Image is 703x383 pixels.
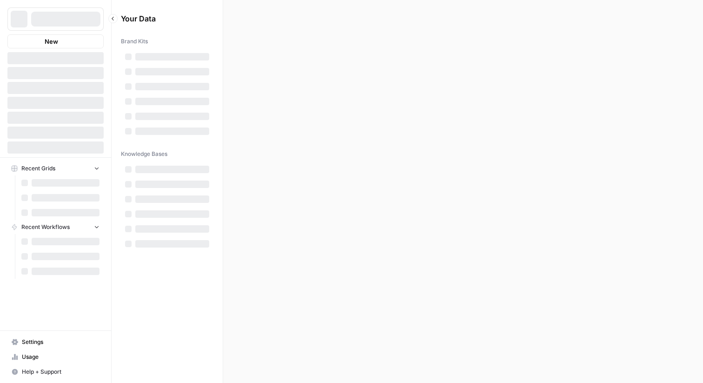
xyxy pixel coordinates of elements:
[7,220,104,234] button: Recent Workflows
[21,164,55,173] span: Recent Grids
[7,34,104,48] button: New
[7,335,104,349] a: Settings
[121,150,167,158] span: Knowledge Bases
[121,13,202,24] span: Your Data
[7,161,104,175] button: Recent Grids
[22,353,99,361] span: Usage
[7,349,104,364] a: Usage
[121,37,148,46] span: Brand Kits
[22,368,99,376] span: Help + Support
[7,364,104,379] button: Help + Support
[22,338,99,346] span: Settings
[45,37,58,46] span: New
[21,223,70,231] span: Recent Workflows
